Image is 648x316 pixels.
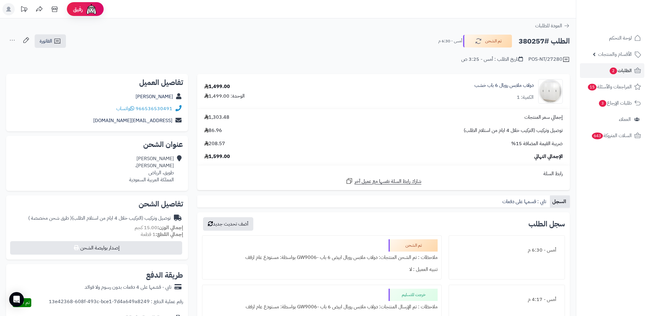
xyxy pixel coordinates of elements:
[619,115,631,124] span: العملاء
[517,94,534,101] div: الكمية: 1
[519,35,570,48] h2: الطلب #380257
[157,224,183,231] strong: إجمالي الوزن:
[580,128,644,143] a: السلات المتروكة643
[204,83,230,90] div: 1,499.00
[389,239,438,252] div: تم الشحن
[40,37,52,45] span: الفاتورة
[129,155,174,183] div: [PERSON_NAME] [PERSON_NAME]، طويق، الرياض المملكة العربية السعودية
[116,105,134,112] a: واتساب
[28,214,72,222] span: ( طرق شحن مخصصة )
[49,298,183,307] div: رقم عملية الدفع : 13e42368-608f-493c-bce1-7d4a649a8249
[524,114,563,121] span: إجمالي سعر المنتجات
[580,31,644,45] a: لوحة التحكم
[599,100,606,107] span: 3
[200,170,567,177] div: رابط السلة
[135,224,183,231] small: 15.00 كجم
[16,3,32,17] a: تحديثات المنصة
[606,16,642,29] img: logo-2.png
[580,96,644,110] a: طلبات الإرجاع3
[204,93,245,100] div: الوحدة: 1,499.00
[11,79,183,86] h2: تفاصيل العميل
[206,252,438,264] div: ملاحظات : تم الشحن المنتجات: دولاب ملابس رويال ابيض 6 باب -GW9006 بواسطة: مستودع عام ارفف
[609,66,632,75] span: الطلبات
[136,93,173,100] a: [PERSON_NAME]
[85,3,98,15] img: ai-face.png
[204,153,230,160] span: 1,599.00
[588,84,596,91] span: 15
[73,6,83,13] span: رفيق
[9,292,24,307] div: Open Intercom Messenger
[389,289,438,301] div: خرجت للتسليم
[609,34,632,42] span: لوحة التحكم
[453,244,561,256] div: أمس - 6:30 م
[535,22,570,29] a: العودة للطلبات
[534,153,563,160] span: الإجمالي النهائي
[535,22,562,29] span: العودة للطلبات
[610,67,617,74] span: 2
[598,99,632,107] span: طلبات الإرجاع
[463,35,512,48] button: تم الشحن
[539,79,562,104] img: 1747846302-1-90x90.jpg
[204,140,225,147] span: 208.57
[591,131,632,140] span: السلات المتروكة
[511,140,563,147] span: ضريبة القيمة المضافة 15%
[136,105,172,112] a: 966536530491
[592,133,603,139] span: 643
[93,117,172,124] a: [EMAIL_ADDRESS][DOMAIN_NAME]
[598,50,632,59] span: الأقسام والمنتجات
[85,284,171,291] div: تابي - قسّمها على 4 دفعات بدون رسوم ولا فوائد
[206,264,438,276] div: تنبيه العميل : لا
[464,127,563,134] span: توصيل وتركيب (التركيب خلال 4 ايام من استلام الطلب)
[10,241,182,255] button: إصدار بوليصة الشحن
[155,231,183,238] strong: إجمالي القطع:
[203,217,253,231] button: أضف تحديث جديد
[28,215,171,222] div: توصيل وتركيب (التركيب خلال 4 ايام من استلام الطلب)
[580,79,644,94] a: المراجعات والأسئلة15
[204,127,222,134] span: 86.96
[11,200,183,208] h2: تفاصيل الشحن
[474,82,534,89] a: دولاب ملابس رويال 6 باب خشب
[587,83,632,91] span: المراجعات والأسئلة
[206,301,438,313] div: ملاحظات : تم الإرسال المنتجات: دولاب ملابس رويال ابيض 6 باب -GW9006 بواسطة: مستودع عام ارفف
[550,195,570,208] a: السجل
[346,177,421,185] a: شارك رابط السلة نفسها مع عميل آخر
[461,56,523,63] div: تاريخ الطلب : أمس - 3:25 ص
[204,114,229,121] span: 1,303.48
[11,141,183,148] h2: عنوان الشحن
[500,195,550,208] a: تابي : قسمها على دفعات
[580,112,644,127] a: العملاء
[35,34,66,48] a: الفاتورة
[528,220,565,228] h3: سجل الطلب
[528,56,570,63] div: POS-NT/27280
[355,178,421,185] span: شارك رابط السلة نفسها مع عميل آخر
[580,63,644,78] a: الطلبات2
[141,231,183,238] small: 1 قطعة
[438,38,462,44] small: أمس - 6:30 م
[453,294,561,306] div: أمس - 4:17 م
[146,272,183,279] h2: طريقة الدفع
